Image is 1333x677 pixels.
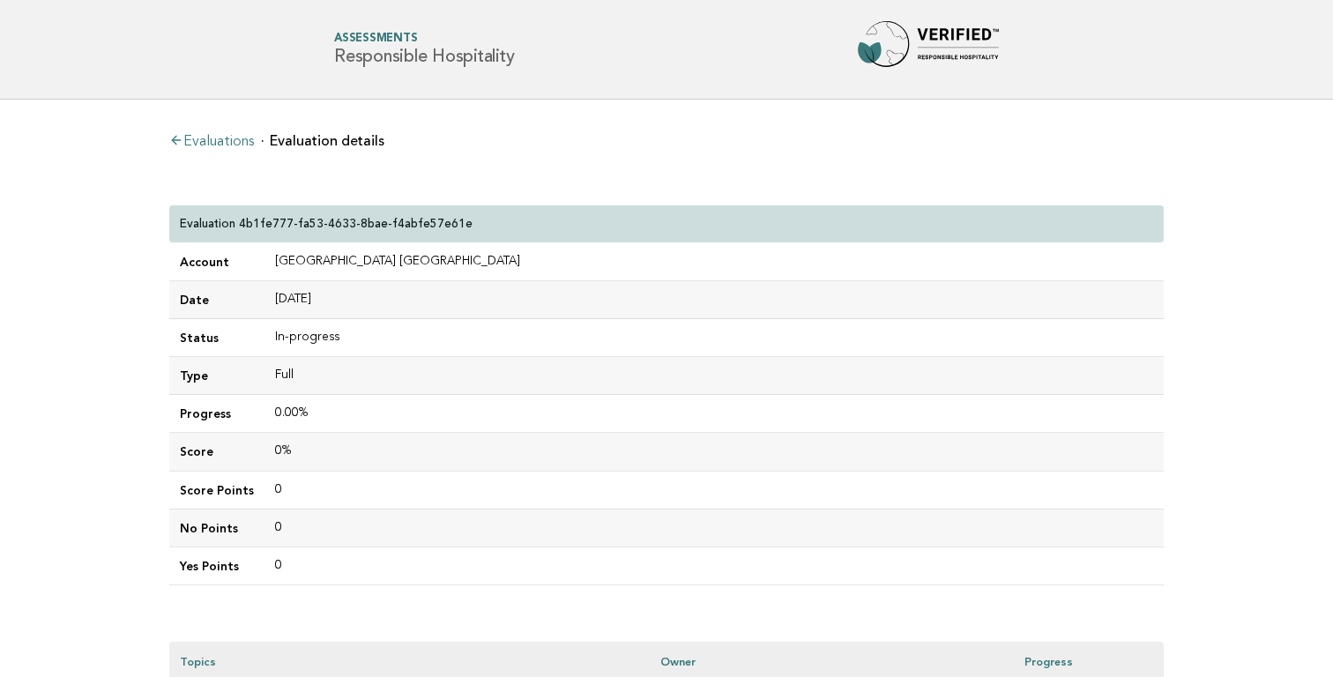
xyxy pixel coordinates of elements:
td: In-progress [264,319,1164,357]
td: [GEOGRAPHIC_DATA] [GEOGRAPHIC_DATA] [264,243,1164,281]
td: Account [169,243,264,281]
p: Evaluation 4b1fe777-fa53-4633-8bae-f4abfe57e61e [180,216,473,232]
h1: Responsible Hospitality [334,33,514,66]
td: Score Points [169,471,264,509]
td: 0.00% [264,395,1164,433]
td: Type [169,357,264,395]
span: Assessments [334,33,514,45]
td: Yes Points [169,547,264,584]
td: [DATE] [264,281,1164,319]
td: 0 [264,471,1164,509]
td: Date [169,281,264,319]
li: Evaluation details [261,134,384,148]
td: Status [169,319,264,357]
td: 0% [264,433,1164,471]
td: 0 [264,509,1164,547]
a: Evaluations [169,135,254,149]
td: Progress [169,395,264,433]
img: Forbes Travel Guide [858,21,999,78]
td: 0 [264,547,1164,584]
td: Full [264,357,1164,395]
td: No Points [169,509,264,547]
td: Score [169,433,264,471]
